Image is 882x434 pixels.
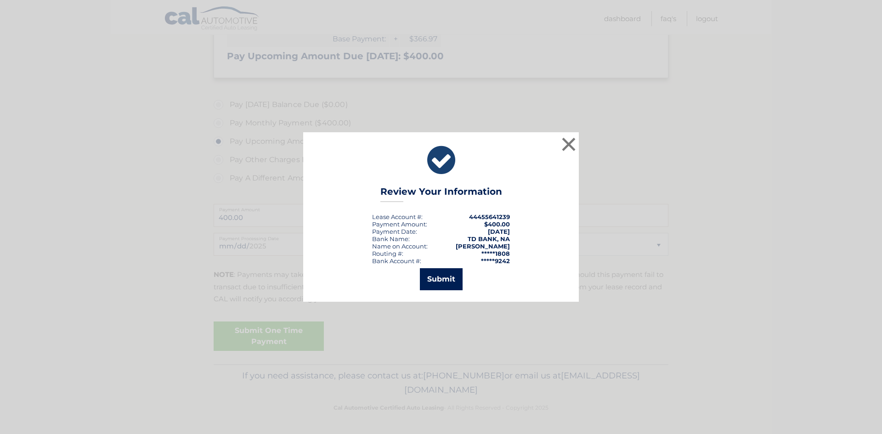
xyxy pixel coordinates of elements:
strong: [PERSON_NAME] [456,242,510,250]
span: Payment Date [372,228,416,235]
button: Submit [420,268,463,290]
div: Payment Amount: [372,220,427,228]
span: $400.00 [484,220,510,228]
div: Name on Account: [372,242,428,250]
div: Bank Name: [372,235,410,242]
div: Lease Account #: [372,213,423,220]
div: Bank Account #: [372,257,421,265]
button: × [560,135,578,153]
div: Routing #: [372,250,403,257]
strong: TD BANK, NA [468,235,510,242]
h3: Review Your Information [380,186,502,202]
strong: 44455641239 [469,213,510,220]
div: : [372,228,417,235]
span: [DATE] [488,228,510,235]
